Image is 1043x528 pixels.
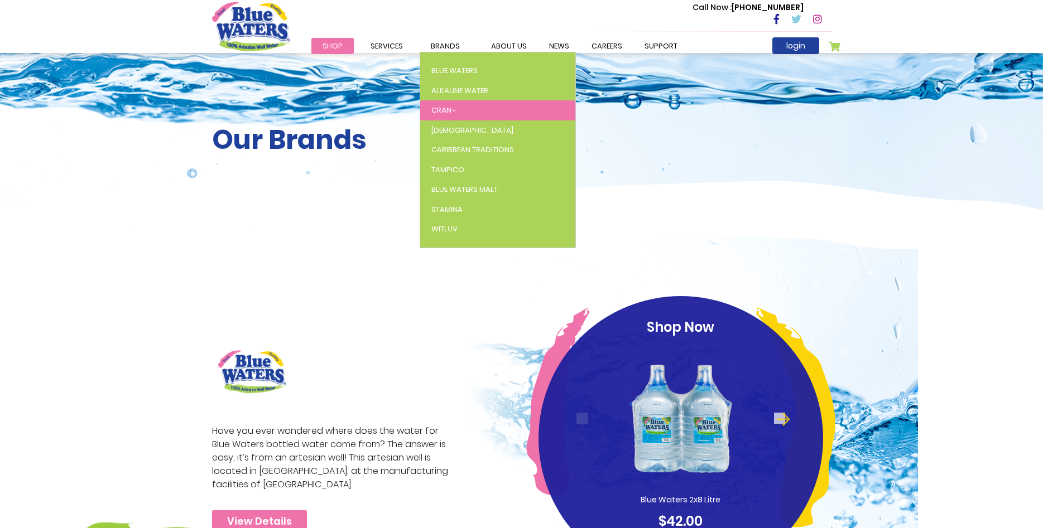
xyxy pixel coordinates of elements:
[431,105,456,115] span: Cran+
[693,2,732,13] span: Call Now :
[431,184,498,195] span: Blue Waters Malt
[431,41,460,51] span: Brands
[431,85,488,96] span: Alkaline Water
[580,38,633,54] a: careers
[560,317,802,337] p: Shop Now
[756,307,835,527] img: yellow-curve.png
[431,204,463,215] span: Stamina
[212,424,454,491] p: Have you ever wondered where does the water for Blue Waters bottled water come from? The answer i...
[693,2,804,13] p: [PHONE_NUMBER]
[431,65,478,76] span: Blue Waters
[212,2,290,51] a: store logo
[431,224,458,234] span: WitLuv
[772,37,819,54] a: login
[212,124,831,156] h2: Our Brands
[323,41,343,51] span: Shop
[371,41,403,51] span: Services
[212,344,292,399] img: brand logo
[576,413,588,424] button: Previous
[431,164,464,175] span: Tampico
[480,38,538,54] a: about us
[538,38,580,54] a: News
[774,413,785,424] button: Next
[611,494,751,506] p: Blue Waters 2x8 Litre
[431,144,514,155] span: Caribbean Traditions
[431,125,513,135] span: [DEMOGRAPHIC_DATA]
[633,38,689,54] a: support
[526,307,589,496] img: pink-curve.png
[627,343,735,494] img: Blue_Waters_2x8_Litre_1_1.png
